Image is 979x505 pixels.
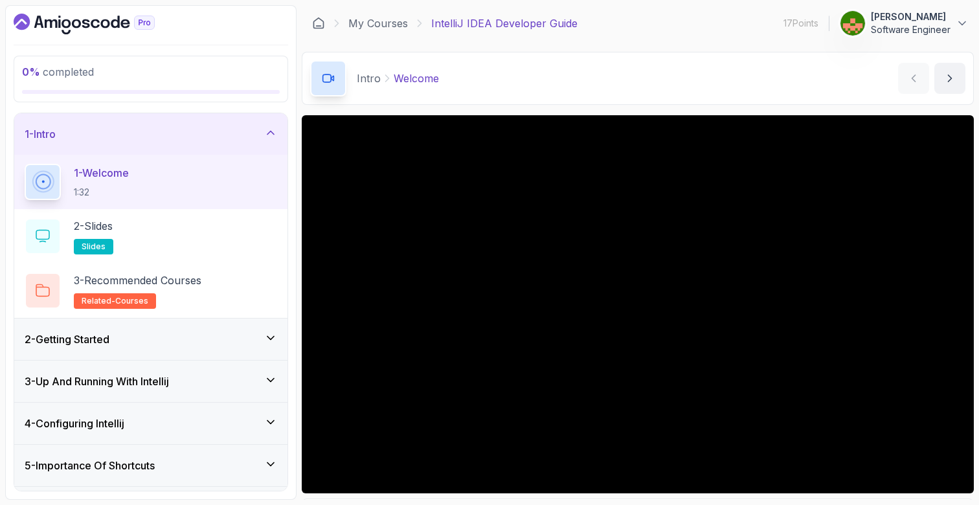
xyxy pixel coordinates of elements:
[25,331,109,347] h3: 2 - Getting Started
[25,273,277,309] button: 3-Recommended Coursesrelated-courses
[783,17,818,30] p: 17 Points
[22,65,94,78] span: completed
[898,63,929,94] button: previous content
[25,458,155,473] h3: 5 - Importance Of Shortcuts
[302,115,974,493] iframe: 1 - Hi
[25,416,124,431] h3: 4 - Configuring Intellij
[934,63,965,94] button: next content
[74,186,129,199] p: 1:32
[22,65,40,78] span: 0 %
[14,403,287,444] button: 4-Configuring Intellij
[74,165,129,181] p: 1 - Welcome
[871,23,951,36] p: Software Engineer
[357,71,381,86] p: Intro
[14,113,287,155] button: 1-Intro
[14,445,287,486] button: 5-Importance Of Shortcuts
[312,17,325,30] a: Dashboard
[348,16,408,31] a: My Courses
[25,374,169,389] h3: 3 - Up And Running With Intellij
[840,11,865,36] img: user profile image
[74,273,201,288] p: 3 - Recommended Courses
[14,14,185,34] a: Dashboard
[431,16,578,31] p: IntelliJ IDEA Developer Guide
[14,319,287,360] button: 2-Getting Started
[74,218,113,234] p: 2 - Slides
[25,164,277,200] button: 1-Welcome1:32
[840,10,969,36] button: user profile image[PERSON_NAME]Software Engineer
[82,296,148,306] span: related-courses
[394,71,439,86] p: Welcome
[82,241,106,252] span: slides
[25,218,277,254] button: 2-Slidesslides
[25,126,56,142] h3: 1 - Intro
[871,10,951,23] p: [PERSON_NAME]
[14,361,287,402] button: 3-Up And Running With Intellij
